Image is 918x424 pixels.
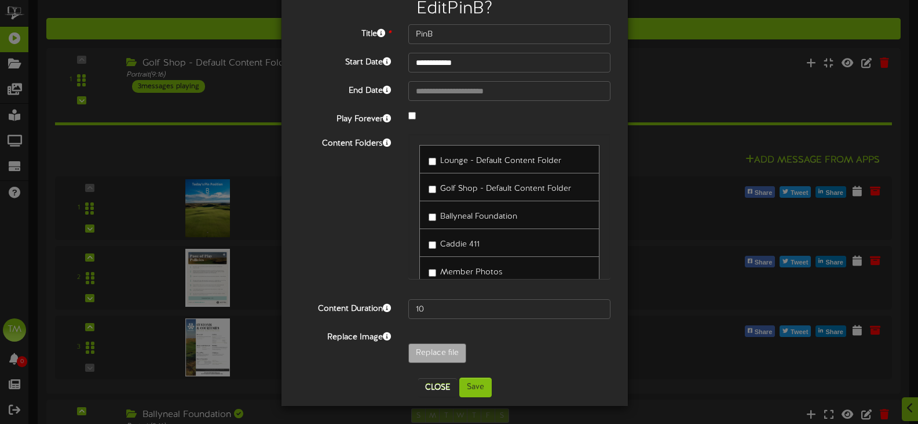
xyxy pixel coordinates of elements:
[440,184,571,193] span: Golf Shop - Default Content Folder
[408,24,610,44] input: Title
[290,81,400,97] label: End Date
[440,240,480,249] span: Caddie 411
[440,157,561,165] span: Lounge - Default Content Folder
[290,24,400,40] label: Title
[429,158,436,165] input: Lounge - Default Content Folder
[290,299,400,315] label: Content Duration
[429,213,436,221] input: Ballyneal Foundation
[290,110,400,125] label: Play Forever
[429,269,436,277] input: Member Photos
[429,186,436,193] input: Golf Shop - Default Content Folder
[459,378,492,397] button: Save
[429,241,436,249] input: Caddie 411
[440,212,517,221] span: Ballyneal Foundation
[290,53,400,68] label: Start Date
[290,328,400,343] label: Replace Image
[418,378,457,397] button: Close
[440,268,503,277] span: Member Photos
[290,134,400,150] label: Content Folders
[408,299,610,319] input: 15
